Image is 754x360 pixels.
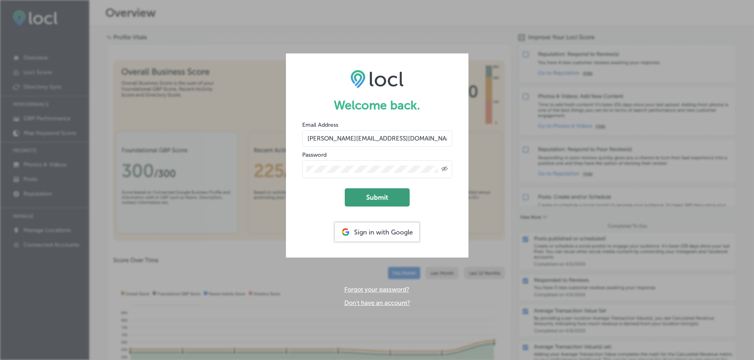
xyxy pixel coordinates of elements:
button: Submit [345,188,410,207]
a: Forgot your password? [344,286,409,293]
span: Toggle password visibility [441,166,448,173]
h1: Welcome back. [302,98,452,113]
label: Email Address [302,121,338,128]
div: Sign in with Google [335,223,419,241]
img: LOCL logo [350,70,404,88]
label: Password [302,151,327,158]
a: Don't have an account? [344,299,410,307]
